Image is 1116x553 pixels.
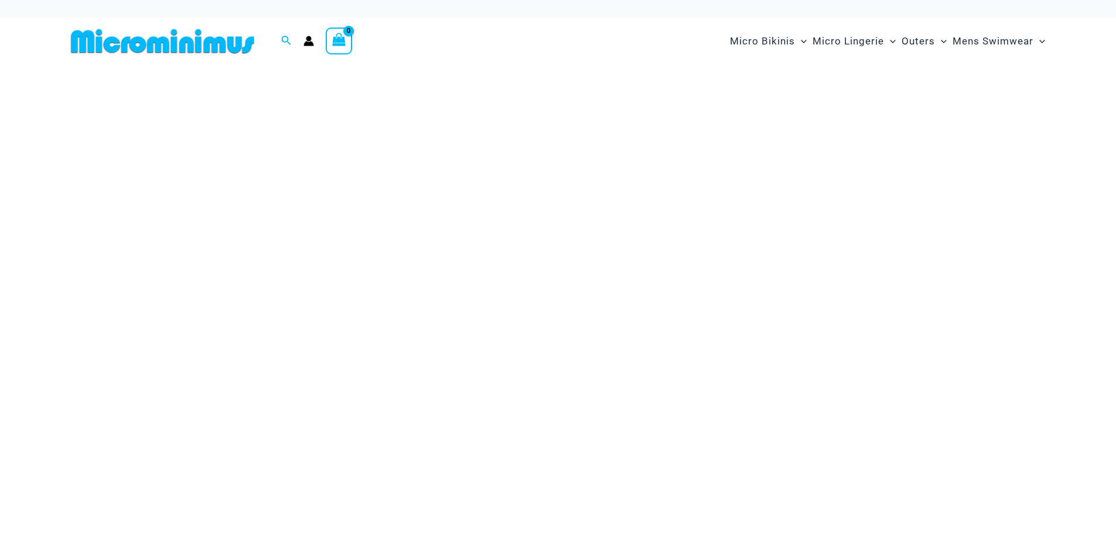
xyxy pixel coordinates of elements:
a: Micro LingerieMenu ToggleMenu Toggle [810,23,899,59]
span: Outers [902,26,935,56]
a: Micro BikinisMenu ToggleMenu Toggle [727,23,810,59]
span: Mens Swimwear [953,26,1033,56]
span: Micro Lingerie [813,26,884,56]
a: Mens SwimwearMenu ToggleMenu Toggle [950,23,1048,59]
span: Micro Bikinis [730,26,795,56]
span: Menu Toggle [884,26,896,56]
span: Menu Toggle [795,26,807,56]
a: View Shopping Cart, empty [326,28,353,54]
a: Account icon link [303,36,314,46]
span: Menu Toggle [1033,26,1045,56]
a: Search icon link [281,34,292,49]
img: MM SHOP LOGO FLAT [66,28,259,54]
a: OutersMenu ToggleMenu Toggle [899,23,950,59]
nav: Site Navigation [725,22,1050,61]
span: Menu Toggle [935,26,947,56]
